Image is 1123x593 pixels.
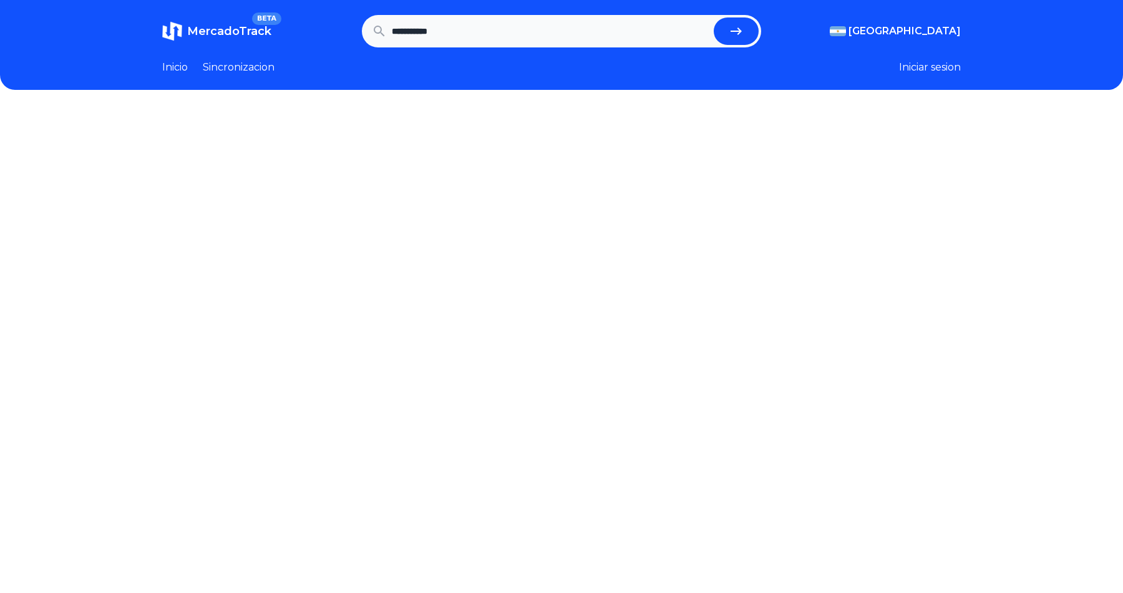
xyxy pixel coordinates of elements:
[162,21,182,41] img: MercadoTrack
[252,12,281,25] span: BETA
[899,60,961,75] button: Iniciar sesion
[203,60,275,75] a: Sincronizacion
[848,24,961,39] span: [GEOGRAPHIC_DATA]
[162,60,188,75] a: Inicio
[830,24,961,39] button: [GEOGRAPHIC_DATA]
[187,24,271,38] span: MercadoTrack
[830,26,846,36] img: Argentina
[162,21,271,41] a: MercadoTrackBETA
